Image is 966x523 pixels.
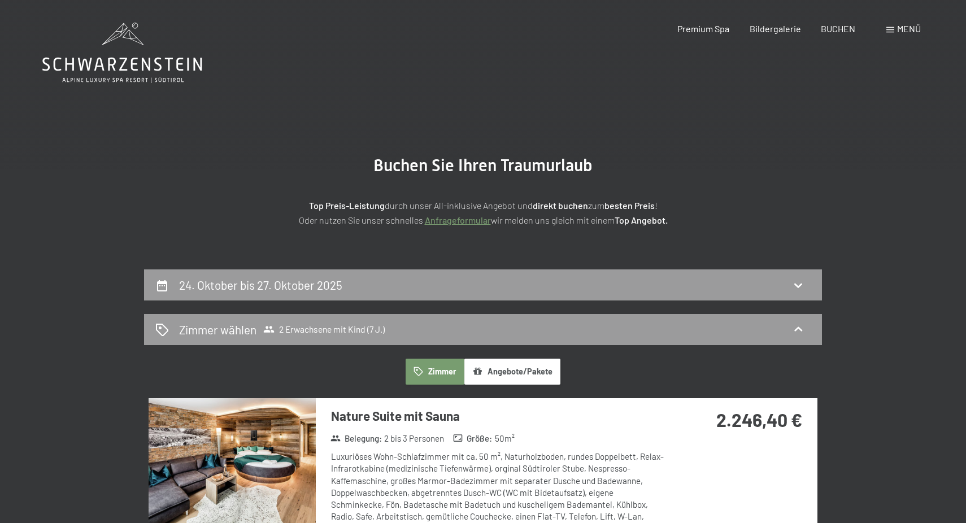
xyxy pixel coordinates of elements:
[495,433,515,444] span: 50 m²
[331,407,667,425] h3: Nature Suite mit Sauna
[384,433,444,444] span: 2 bis 3 Personen
[604,200,655,211] strong: besten Preis
[453,433,493,444] strong: Größe :
[201,198,765,227] p: durch unser All-inklusive Angebot und zum ! Oder nutzen Sie unser schnelles wir melden uns gleich...
[533,200,588,211] strong: direkt buchen
[263,324,385,335] span: 2 Erwachsene mit Kind (7 J.)
[677,23,729,34] a: Premium Spa
[897,23,921,34] span: Menü
[615,215,668,225] strong: Top Angebot.
[309,200,385,211] strong: Top Preis-Leistung
[464,359,560,385] button: Angebote/Pakete
[425,215,491,225] a: Anfrageformular
[716,409,802,430] strong: 2.246,40 €
[406,359,464,385] button: Zimmer
[179,321,256,338] h2: Zimmer wählen
[821,23,855,34] a: BUCHEN
[330,433,382,444] strong: Belegung :
[373,155,593,175] span: Buchen Sie Ihren Traumurlaub
[750,23,801,34] a: Bildergalerie
[179,278,342,292] h2: 24. Oktober bis 27. Oktober 2025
